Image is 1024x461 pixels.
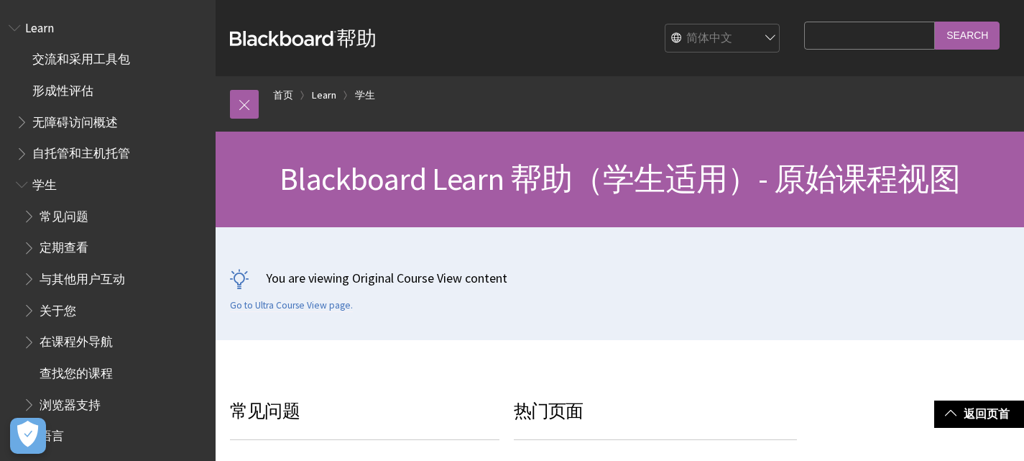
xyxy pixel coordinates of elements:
[40,204,88,224] span: 常见问题
[935,22,1000,50] input: Search
[40,361,113,380] span: 查找您的课程
[355,86,375,104] a: 学生
[40,267,125,286] span: 与其他用户互动
[32,173,57,192] span: 学生
[230,25,377,51] a: Blackboard帮助
[273,86,293,104] a: 首页
[280,159,960,198] span: Blackboard Learn 帮助（学生适用）- 原始课程视图
[514,398,798,440] h3: 热门页面
[230,31,336,46] strong: Blackboard
[934,401,1024,427] a: 返回页首
[230,398,499,440] h3: 常见问题
[312,86,336,104] a: Learn
[40,330,113,350] span: 在课程外导航
[40,236,88,255] span: 定期查看
[25,16,54,35] span: Learn
[230,269,1010,287] p: You are viewing Original Course View content
[32,142,130,161] span: 自托管和主机托管
[32,78,93,98] span: 形成性评估
[230,299,353,312] a: Go to Ultra Course View page.
[40,393,101,412] span: 浏览器支持
[665,24,780,53] select: Site Language Selector
[32,110,118,129] span: 无障碍访问概述
[32,47,130,67] span: 交流和采用工具包
[10,418,46,454] button: Open Preferences
[40,298,76,318] span: 关于您
[40,424,64,444] span: 语言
